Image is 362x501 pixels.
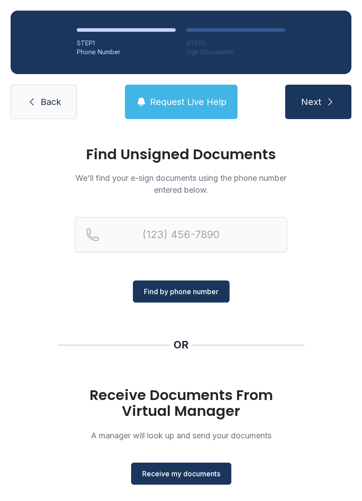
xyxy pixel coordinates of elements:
[75,172,287,196] p: We'll find your e-sign documents using the phone number entered below.
[150,96,226,108] span: Request Live Help
[142,468,220,479] span: Receive my documents
[186,48,285,56] div: Sign Documents
[186,39,285,48] div: STEP 2
[144,286,219,297] span: Find by phone number
[75,430,287,441] p: A manager will look up and send your documents
[75,147,287,161] h1: Find Unsigned Documents
[75,387,287,419] h1: Receive Documents From Virtual Manager
[41,96,61,108] span: Back
[301,96,321,108] span: Next
[75,217,287,252] input: Reservation phone number
[77,48,176,56] div: Phone Number
[173,338,189,352] div: OR
[77,39,176,48] div: STEP 1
